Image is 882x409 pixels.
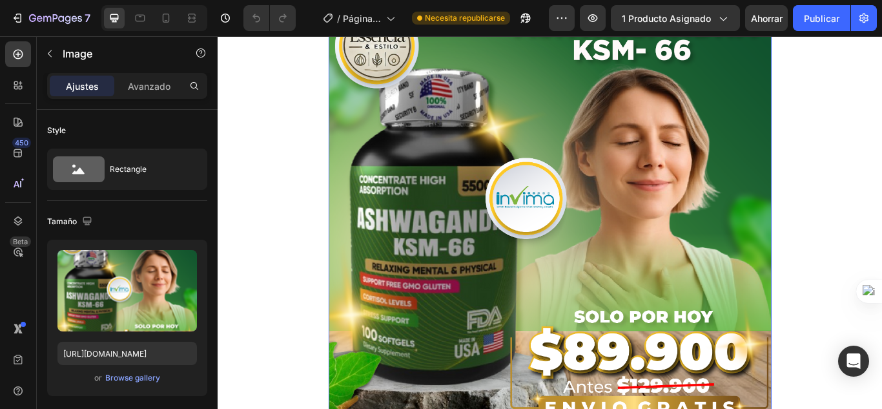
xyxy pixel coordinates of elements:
[66,81,99,92] font: Ajustes
[94,370,102,386] span: or
[57,342,197,365] input: https://example.com/image.jpg
[337,13,340,24] font: /
[105,372,161,384] button: Browse gallery
[804,13,839,24] font: Publicar
[15,138,28,147] font: 450
[745,5,788,31] button: Ahorrar
[218,36,882,409] iframe: Área de diseño
[751,13,783,24] font: Ahorrar
[110,154,189,184] div: Rectangle
[63,46,172,61] p: Image
[343,13,382,78] font: Página del producto - 12 de junio, 11:28:27
[425,13,505,23] font: Necesita republicarse
[793,5,850,31] button: Publicar
[838,346,869,377] div: Abrir Intercom Messenger
[105,372,160,384] div: Browse gallery
[47,125,66,136] div: Style
[243,5,296,31] div: Deshacer/Rehacer
[128,81,170,92] font: Avanzado
[13,237,28,246] font: Beta
[622,13,711,24] font: 1 producto asignado
[5,5,96,31] button: 7
[611,5,740,31] button: 1 producto asignado
[85,12,90,25] font: 7
[47,216,77,226] font: Tamaño
[57,250,197,331] img: preview-image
